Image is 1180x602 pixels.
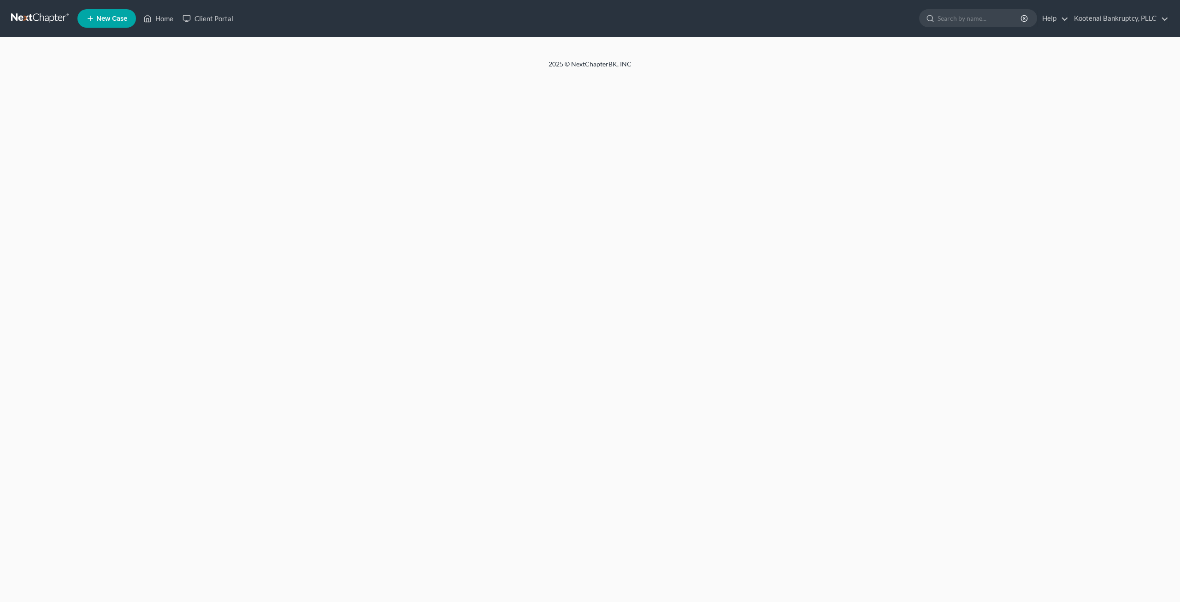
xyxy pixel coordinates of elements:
[1038,10,1068,27] a: Help
[938,10,1022,27] input: Search by name...
[96,15,127,22] span: New Case
[139,10,178,27] a: Home
[327,60,853,76] div: 2025 © NextChapterBK, INC
[1069,10,1168,27] a: Kootenai Bankruptcy, PLLC
[178,10,238,27] a: Client Portal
